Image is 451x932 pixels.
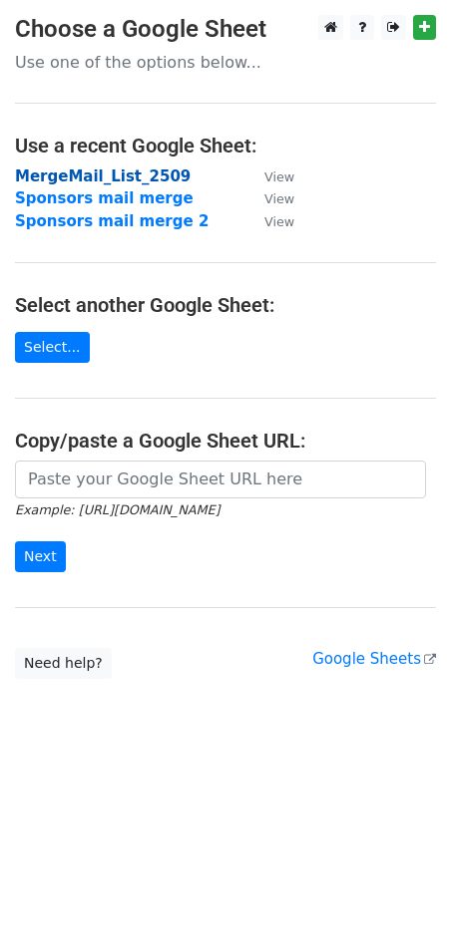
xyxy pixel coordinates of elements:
[244,167,294,185] a: View
[15,167,191,185] a: MergeMail_List_2509
[15,648,112,679] a: Need help?
[15,189,194,207] a: Sponsors mail merge
[312,650,436,668] a: Google Sheets
[15,502,220,517] small: Example: [URL][DOMAIN_NAME]
[351,836,451,932] iframe: Chat Widget
[15,134,436,157] h4: Use a recent Google Sheet:
[15,429,436,453] h4: Copy/paste a Google Sheet URL:
[264,169,294,184] small: View
[15,52,436,73] p: Use one of the options below...
[15,212,209,230] a: Sponsors mail merge 2
[15,541,66,572] input: Next
[15,332,90,363] a: Select...
[264,214,294,229] small: View
[264,191,294,206] small: View
[244,189,294,207] a: View
[244,212,294,230] a: View
[15,461,426,498] input: Paste your Google Sheet URL here
[15,293,436,317] h4: Select another Google Sheet:
[15,15,436,44] h3: Choose a Google Sheet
